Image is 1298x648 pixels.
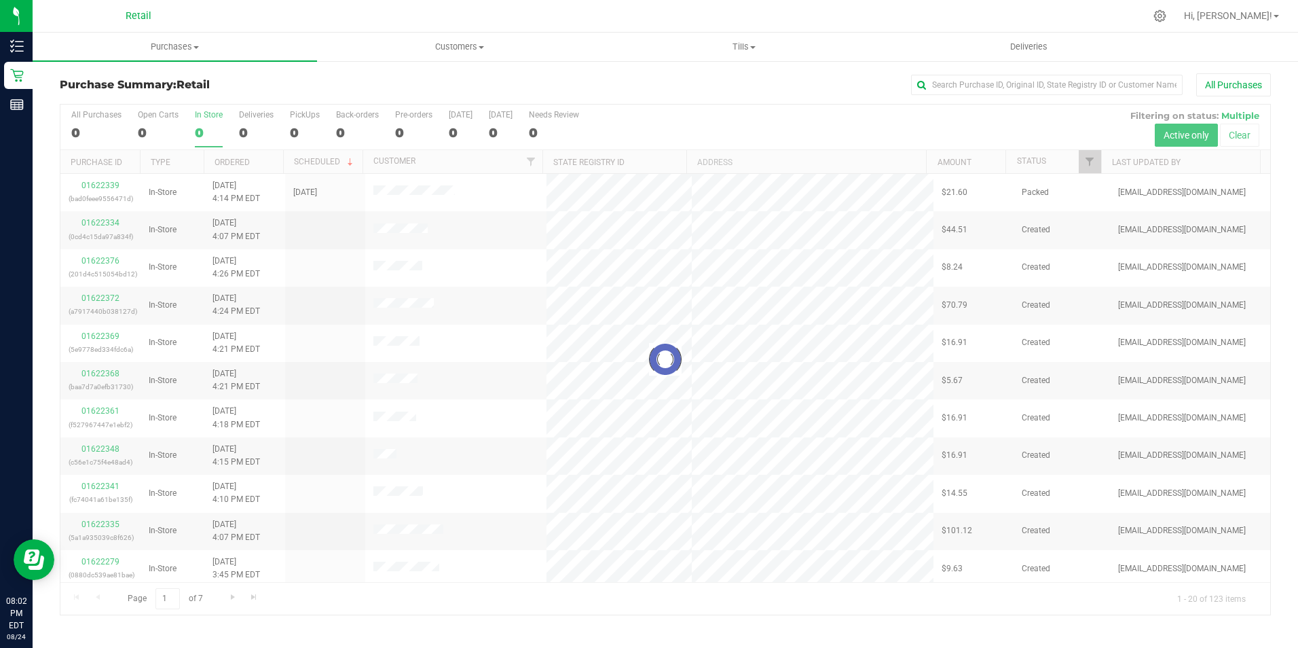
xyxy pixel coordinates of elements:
p: 08:02 PM EDT [6,595,26,632]
a: Deliveries [887,33,1171,61]
span: Tills [603,41,886,53]
div: Manage settings [1151,10,1168,22]
span: Retail [177,78,210,91]
button: All Purchases [1196,73,1271,96]
span: Deliveries [992,41,1066,53]
h3: Purchase Summary: [60,79,464,91]
span: Customers [318,41,601,53]
a: Customers [317,33,601,61]
inline-svg: Inventory [10,39,24,53]
a: Tills [602,33,887,61]
span: Purchases [33,41,317,53]
span: Retail [126,10,151,22]
span: Hi, [PERSON_NAME]! [1184,10,1272,21]
a: Purchases [33,33,317,61]
p: 08/24 [6,632,26,642]
inline-svg: Reports [10,98,24,111]
input: Search Purchase ID, Original ID, State Registry ID or Customer Name... [911,75,1183,95]
iframe: Resource center [14,539,54,580]
inline-svg: Retail [10,69,24,82]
